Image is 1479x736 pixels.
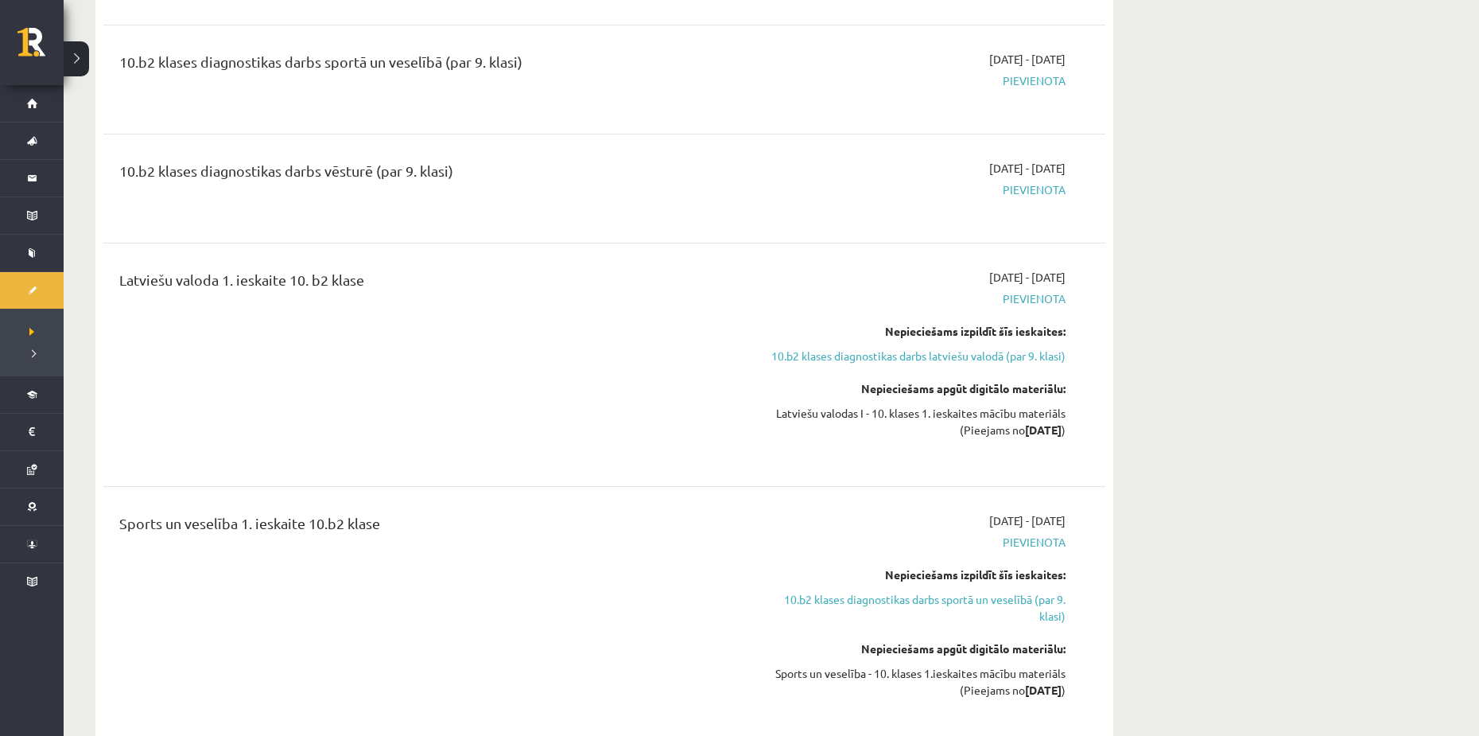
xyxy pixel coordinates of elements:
[766,348,1066,364] a: 10.b2 klases diagnostikas darbs latviešu valodā (par 9. klasi)
[119,269,742,298] div: Latviešu valoda 1. ieskaite 10. b2 klase
[1025,683,1062,697] strong: [DATE]
[766,380,1066,397] div: Nepieciešams apgūt digitālo materiālu:
[766,665,1066,699] div: Sports un veselība - 10. klases 1.ieskaites mācību materiāls (Pieejams no )
[119,51,742,80] div: 10.b2 klases diagnostikas darbs sportā un veselībā (par 9. klasi)
[766,181,1066,198] span: Pievienota
[766,72,1066,89] span: Pievienota
[766,641,1066,657] div: Nepieciešams apgūt digitālo materiālu:
[766,290,1066,307] span: Pievienota
[1025,423,1062,437] strong: [DATE]
[17,28,64,68] a: Rīgas 1. Tālmācības vidusskola
[989,269,1066,286] span: [DATE] - [DATE]
[766,591,1066,625] a: 10.b2 klases diagnostikas darbs sportā un veselībā (par 9. klasi)
[766,567,1066,583] div: Nepieciešams izpildīt šīs ieskaites:
[989,512,1066,529] span: [DATE] - [DATE]
[989,51,1066,68] span: [DATE] - [DATE]
[989,160,1066,177] span: [DATE] - [DATE]
[766,405,1066,438] div: Latviešu valodas I - 10. klases 1. ieskaites mācību materiāls (Pieejams no )
[119,512,742,542] div: Sports un veselība 1. ieskaite 10.b2 klase
[766,323,1066,340] div: Nepieciešams izpildīt šīs ieskaites:
[119,160,742,189] div: 10.b2 klases diagnostikas darbs vēsturē (par 9. klasi)
[766,534,1066,551] span: Pievienota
